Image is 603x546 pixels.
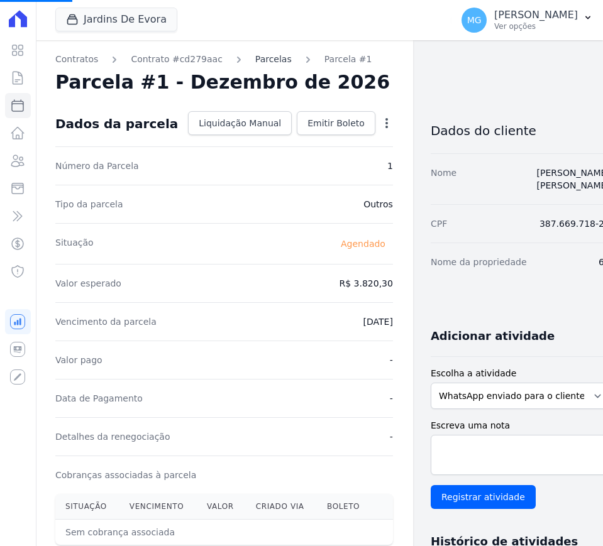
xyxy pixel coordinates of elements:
[324,53,372,66] a: Parcela #1
[390,430,393,443] dd: -
[188,111,292,135] a: Liquidação Manual
[55,236,94,251] dt: Situação
[55,315,157,328] dt: Vencimento da parcela
[390,392,393,405] dd: -
[246,494,317,520] th: Criado via
[390,354,393,366] dd: -
[363,315,393,328] dd: [DATE]
[55,8,177,31] button: Jardins De Evora
[55,53,393,66] nav: Breadcrumb
[363,198,393,210] dd: Outros
[55,430,170,443] dt: Detalhes da renegociação
[333,236,393,251] span: Agendado
[55,71,390,94] h2: Parcela #1 - Dezembro de 2026
[387,160,393,172] dd: 1
[55,160,139,172] dt: Número da Parcela
[431,485,536,509] input: Registrar atividade
[55,277,121,290] dt: Valor esperado
[55,198,123,210] dt: Tipo da parcela
[55,392,143,405] dt: Data de Pagamento
[199,117,281,129] span: Liquidação Manual
[431,329,555,344] h3: Adicionar atividade
[431,217,447,230] dt: CPF
[297,111,375,135] a: Emitir Boleto
[339,277,392,290] dd: R$ 3.820,30
[55,116,178,131] div: Dados da parcela
[55,520,317,545] th: Sem cobrança associada
[467,16,482,25] span: MG
[119,494,197,520] th: Vencimento
[494,21,578,31] p: Ver opções
[431,167,456,192] dt: Nome
[494,9,578,21] p: [PERSON_NAME]
[255,53,292,66] a: Parcelas
[431,256,527,268] dt: Nome da propriedade
[131,53,222,66] a: Contrato #cd279aac
[197,494,246,520] th: Valor
[55,354,102,366] dt: Valor pago
[55,469,196,481] dt: Cobranças associadas à parcela
[55,494,119,520] th: Situação
[55,53,98,66] a: Contratos
[317,494,372,520] th: Boleto
[451,3,603,38] button: MG [PERSON_NAME] Ver opções
[307,117,365,129] span: Emitir Boleto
